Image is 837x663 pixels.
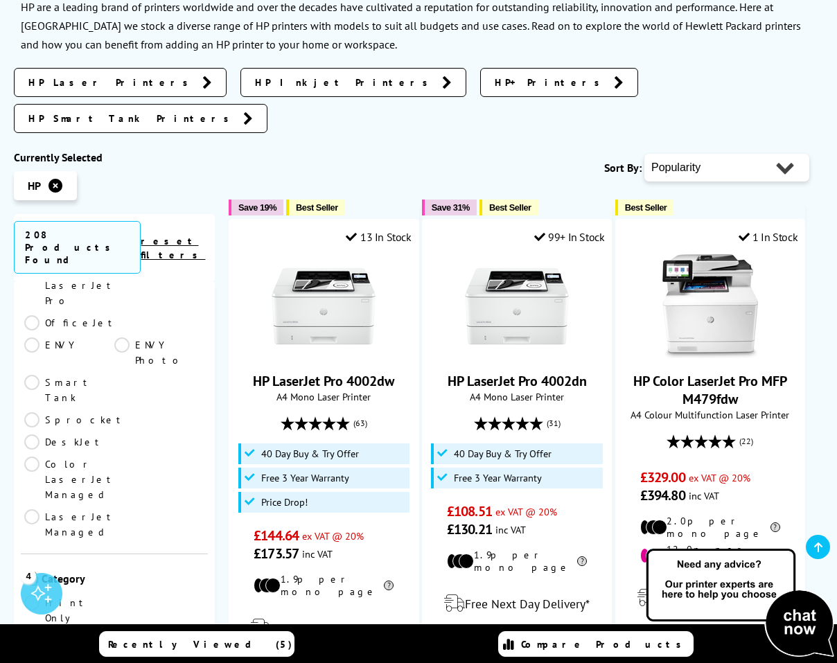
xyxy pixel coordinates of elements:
[238,202,276,213] span: Save 19%
[296,202,338,213] span: Best Seller
[604,161,642,175] span: Sort By:
[447,549,587,574] li: 1.9p per mono page
[236,390,412,403] span: A4 Mono Laser Printer
[286,200,345,215] button: Best Seller
[272,347,376,361] a: HP LaserJet Pro 4002dw
[658,254,762,358] img: HP Color LaserJet Pro MFP M479fdw
[454,472,542,484] span: Free 3 Year Warranty
[24,315,118,330] a: OfficeJet
[495,505,557,518] span: ex VAT @ 20%
[14,104,267,133] a: HP Smart Tank Printers
[14,221,141,274] span: 208 Products Found
[640,543,780,568] li: 12.0p per colour page
[261,472,349,484] span: Free 3 Year Warranty
[353,410,367,436] span: (63)
[454,448,552,459] span: 40 Day Buy & Try Offer
[430,390,605,403] span: A4 Mono Laser Printer
[24,375,114,405] a: Smart Tank
[253,372,394,390] a: HP LaserJet Pro 4002dw
[24,457,117,502] a: Color LaserJet Managed
[640,468,685,486] span: £329.00
[430,584,605,623] div: modal_delivery
[229,200,283,215] button: Save 19%
[658,347,762,361] a: HP Color LaserJet Pro MFP M479fdw
[272,254,376,358] img: HP LaserJet Pro 4002dw
[495,523,526,536] span: inc VAT
[302,529,364,542] span: ex VAT @ 20%
[240,68,466,97] a: HP Inkjet Printers
[346,230,411,244] div: 13 In Stock
[14,68,227,97] a: HP Laser Printers
[42,572,204,588] span: Category
[21,568,36,583] div: 4
[422,200,477,215] button: Save 31%
[114,337,204,368] a: ENVY Photo
[495,76,607,89] span: HP+ Printers
[479,200,538,215] button: Best Seller
[521,638,689,651] span: Compare Products
[465,347,569,361] a: HP LaserJet Pro 4002dn
[24,412,127,427] a: Sprocket
[480,68,638,97] a: HP+ Printers
[689,471,750,484] span: ex VAT @ 20%
[24,337,114,368] a: ENVY
[24,263,117,308] a: Color LaserJet Pro
[489,202,531,213] span: Best Seller
[236,608,412,647] div: modal_delivery
[108,638,292,651] span: Recently Viewed (5)
[739,230,798,244] div: 1 In Stock
[498,631,694,657] a: Compare Products
[99,631,294,657] a: Recently Viewed (5)
[24,595,114,626] a: Print Only
[640,486,685,504] span: £394.80
[447,520,492,538] span: £130.21
[24,434,114,450] a: DeskJet
[24,509,117,540] a: LaserJet Managed
[254,573,394,598] li: 1.9p per mono page
[465,254,569,358] img: HP LaserJet Pro 4002dn
[643,547,837,660] img: Open Live Chat window
[14,150,215,164] div: Currently Selected
[28,112,236,125] span: HP Smart Tank Printers
[141,235,205,261] a: reset filters
[615,200,674,215] button: Best Seller
[28,76,195,89] span: HP Laser Printers
[633,372,787,408] a: HP Color LaserJet Pro MFP M479fdw
[623,578,798,617] div: modal_delivery
[261,448,359,459] span: 40 Day Buy & Try Offer
[254,527,299,545] span: £144.64
[640,515,780,540] li: 2.0p per mono page
[448,372,587,390] a: HP LaserJet Pro 4002dn
[28,179,41,193] span: HP
[302,547,333,560] span: inc VAT
[547,410,561,436] span: (31)
[625,202,667,213] span: Best Seller
[534,230,605,244] div: 99+ In Stock
[623,408,798,421] span: A4 Colour Multifunction Laser Printer
[255,76,435,89] span: HP Inkjet Printers
[447,502,492,520] span: £108.51
[261,497,308,508] span: Price Drop!
[432,202,470,213] span: Save 31%
[739,428,753,454] span: (22)
[689,489,719,502] span: inc VAT
[254,545,299,563] span: £173.57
